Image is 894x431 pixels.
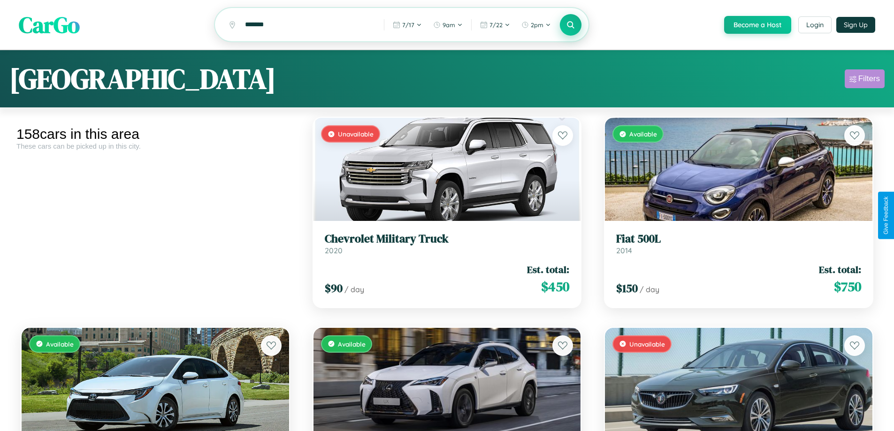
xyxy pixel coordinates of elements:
[19,9,80,40] span: CarGo
[388,17,427,32] button: 7/17
[489,21,503,29] span: 7 / 22
[325,246,343,255] span: 2020
[16,142,294,150] div: These cars can be picked up in this city.
[344,285,364,294] span: / day
[845,69,885,88] button: Filters
[616,232,861,246] h3: Fiat 500L
[798,16,832,33] button: Login
[325,280,343,296] span: $ 90
[541,277,569,296] span: $ 450
[819,263,861,276] span: Est. total:
[527,263,569,276] span: Est. total:
[836,17,875,33] button: Sign Up
[640,285,659,294] span: / day
[531,21,543,29] span: 2pm
[46,340,74,348] span: Available
[338,340,366,348] span: Available
[402,21,414,29] span: 7 / 17
[629,340,665,348] span: Unavailable
[724,16,791,34] button: Become a Host
[325,232,570,255] a: Chevrolet Military Truck2020
[475,17,515,32] button: 7/22
[616,246,632,255] span: 2014
[616,232,861,255] a: Fiat 500L2014
[883,197,889,234] div: Give Feedback
[629,130,657,138] span: Available
[858,74,880,83] div: Filters
[428,17,467,32] button: 9am
[338,130,374,138] span: Unavailable
[834,277,861,296] span: $ 750
[616,280,638,296] span: $ 150
[9,60,276,98] h1: [GEOGRAPHIC_DATA]
[443,21,455,29] span: 9am
[517,17,556,32] button: 2pm
[325,232,570,246] h3: Chevrolet Military Truck
[16,126,294,142] div: 158 cars in this area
